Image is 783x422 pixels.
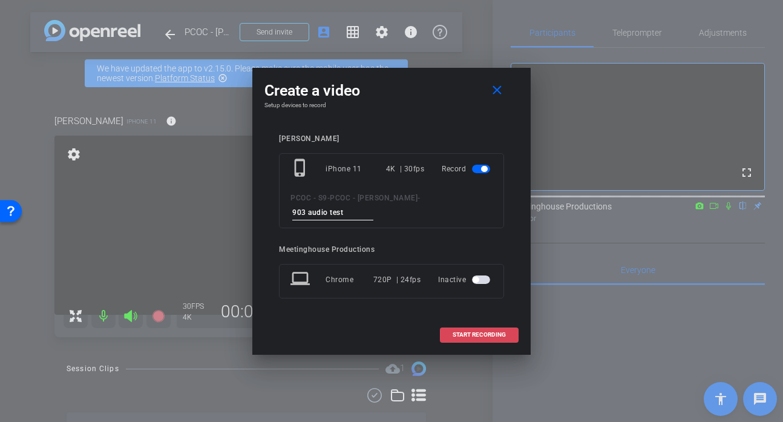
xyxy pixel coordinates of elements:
div: 720P | 24fps [373,269,421,291]
span: - [327,194,330,202]
span: PCOC - S9 [290,194,327,202]
span: START RECORDING [453,332,506,338]
input: ENTER HERE [292,205,373,220]
div: Chrome [326,269,373,291]
div: Inactive [438,269,493,291]
div: [PERSON_NAME] [279,134,504,143]
span: PCOC - [PERSON_NAME] [330,194,418,202]
div: Meetinghouse Productions [279,245,504,254]
h4: Setup devices to record [264,102,519,109]
div: iPhone 11 [326,158,386,180]
div: Record [442,158,493,180]
button: START RECORDING [440,328,519,343]
div: Create a video [264,80,519,102]
mat-icon: phone_iphone [290,158,312,180]
mat-icon: laptop [290,269,312,291]
mat-icon: close [490,83,505,98]
div: 4K | 30fps [386,158,425,180]
span: - [418,194,421,202]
